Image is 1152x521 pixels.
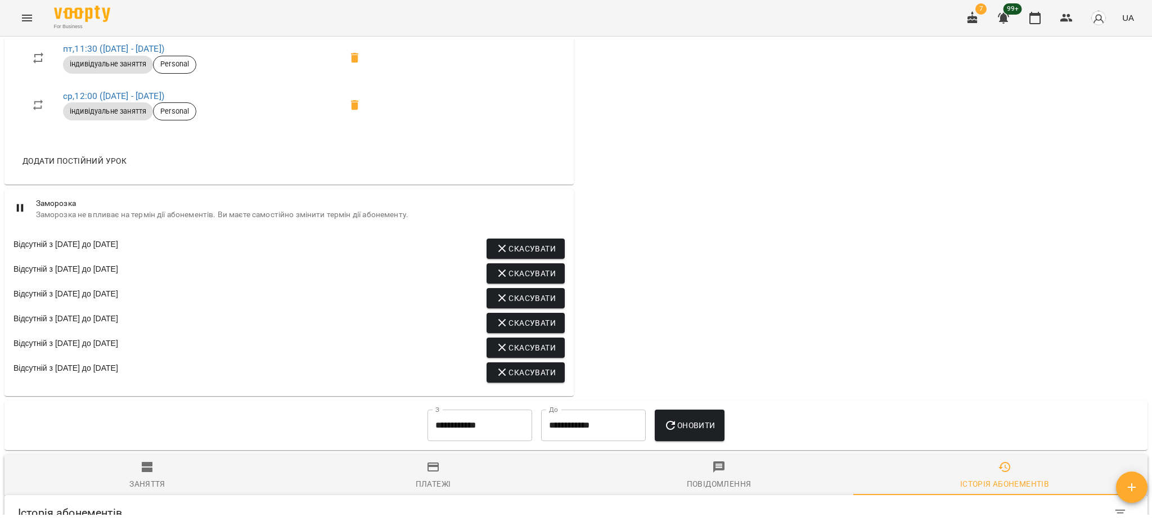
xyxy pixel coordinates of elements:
span: Скасувати [496,366,556,379]
span: For Business [54,23,110,30]
span: Видалити приватний урок Валерія Капітан. нейропсихолог ср 12:00 клієнта Ксенія Успенська [341,92,368,119]
button: Скасувати [487,362,565,383]
div: Платежі [416,477,451,491]
div: Відсутній з [DATE] до [DATE] [13,338,118,358]
button: Скасувати [487,239,565,259]
button: UA [1118,7,1138,28]
span: Додати постійний урок [22,154,127,168]
span: Заморозка не впливає на термін дії абонементів. Ви маєте самостійно змінити термін дії абонементу. [36,209,565,221]
img: avatar_s.png [1091,10,1106,26]
div: Відсутній з [DATE] до [DATE] [13,362,118,383]
span: Personal [154,106,196,116]
button: Скасувати [487,313,565,333]
div: Історія абонементів [960,477,1049,491]
span: 99+ [1003,3,1022,15]
span: Скасувати [496,291,556,305]
button: Скасувати [487,263,565,284]
span: Скасувати [496,242,556,255]
button: Оновити [655,410,724,441]
span: UA [1122,12,1134,24]
span: Скасувати [496,267,556,280]
button: Скасувати [487,288,565,308]
a: ср,12:00 ([DATE] - [DATE]) [63,91,164,101]
span: Оновити [664,419,715,432]
a: пт,11:30 ([DATE] - [DATE]) [63,43,164,54]
div: Відсутній з [DATE] до [DATE] [13,263,118,284]
div: Повідомлення [687,477,751,491]
button: Додати постійний урок [18,151,131,171]
div: Відсутній з [DATE] до [DATE] [13,288,118,308]
span: Видалити приватний урок Валерія Капітан. нейропсихолог пт 11:30 клієнта Ксенія Успенська [341,44,368,71]
span: Скасувати [496,341,556,354]
div: Відсутній з [DATE] до [DATE] [13,313,118,333]
img: Voopty Logo [54,6,110,22]
span: Заморозка [36,198,565,209]
span: 7 [975,3,987,15]
span: Personal [154,59,196,69]
div: Заняття [129,477,165,491]
span: індивідуальне заняття [63,106,153,116]
button: Menu [13,5,40,32]
button: Скасувати [487,338,565,358]
span: Скасувати [496,316,556,330]
span: індивідуальне заняття [63,59,153,69]
div: Відсутній з [DATE] до [DATE] [13,239,118,259]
